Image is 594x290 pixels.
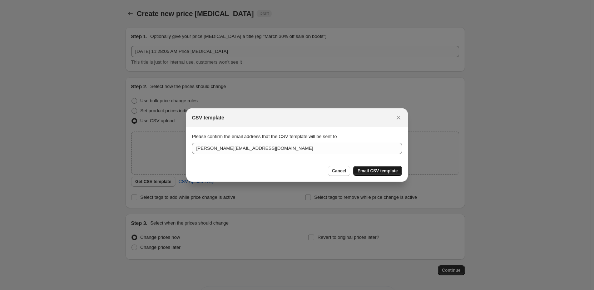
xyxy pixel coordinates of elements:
[357,168,398,174] span: Email CSV template
[332,168,346,174] span: Cancel
[192,114,224,121] h2: CSV template
[328,166,350,176] button: Cancel
[192,134,337,139] span: Please confirm the email address that the CSV template will be sent to
[393,113,404,123] button: Close
[353,166,402,176] button: Email CSV template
